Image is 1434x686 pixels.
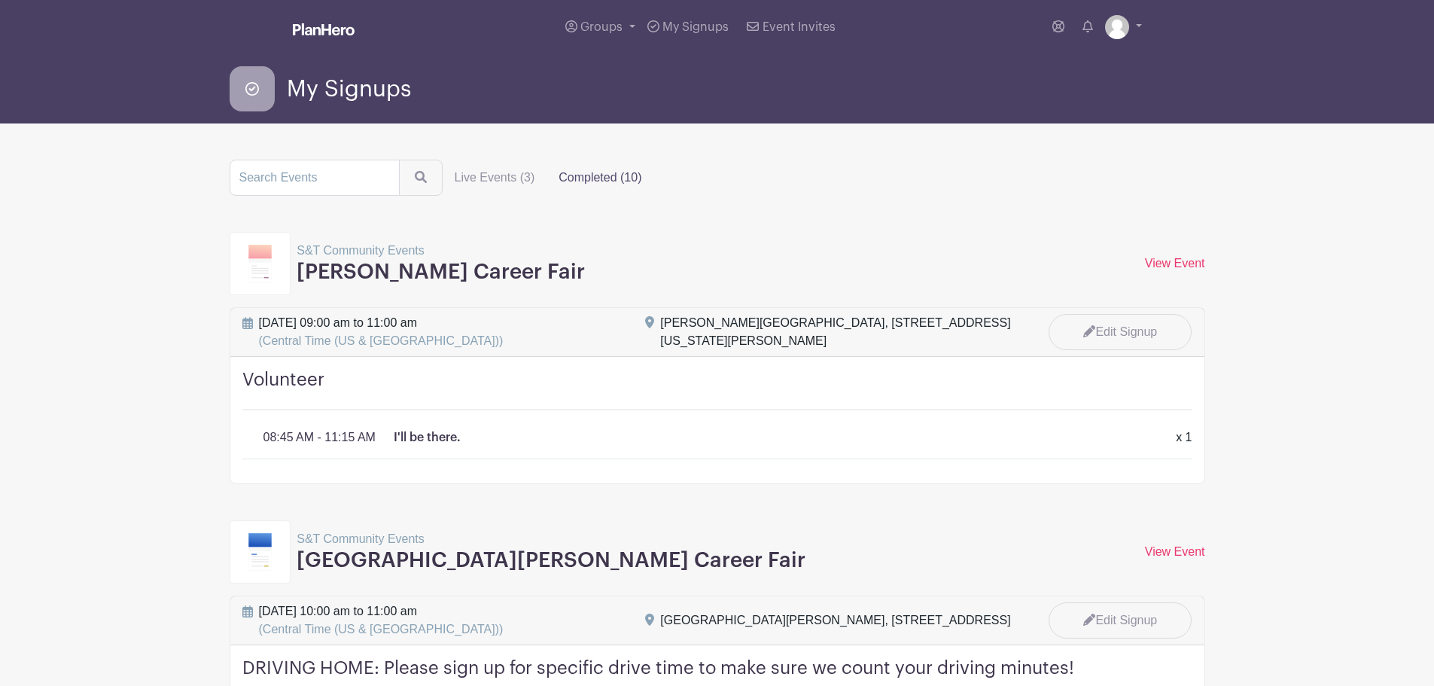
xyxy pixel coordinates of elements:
[443,163,547,193] label: Live Events (3)
[297,548,805,574] h3: [GEOGRAPHIC_DATA][PERSON_NAME] Career Fair
[242,369,1192,410] h4: Volunteer
[297,530,805,548] p: S&T Community Events
[297,242,585,260] p: S&T Community Events
[580,21,623,33] span: Groups
[263,428,376,447] p: 08:45 AM - 11:15 AM
[1167,428,1201,447] div: x 1
[1049,314,1192,350] a: Edit Signup
[259,602,504,639] span: [DATE] 10:00 am to 11:00 am
[259,334,504,347] span: (Central Time (US & [GEOGRAPHIC_DATA]))
[394,428,461,447] p: I'll be there.
[660,314,1018,350] div: [PERSON_NAME][GEOGRAPHIC_DATA], [STREET_ADDRESS][US_STATE][PERSON_NAME]
[287,77,411,102] span: My Signups
[259,314,504,350] span: [DATE] 09:00 am to 11:00 am
[1145,545,1205,558] a: View Event
[293,23,355,35] img: logo_white-6c42ec7e38ccf1d336a20a19083b03d10ae64f83f12c07503d8b9e83406b4c7d.svg
[660,611,1010,630] div: [GEOGRAPHIC_DATA][PERSON_NAME], [STREET_ADDRESS]
[763,21,836,33] span: Event Invites
[547,163,653,193] label: Completed (10)
[1145,257,1205,270] a: View Event
[443,163,654,193] div: filters
[1105,15,1129,39] img: default-ce2991bfa6775e67f084385cd625a349d9dcbb7a52a09fb2fda1e96e2d18dcdb.png
[1049,602,1192,639] a: Edit Signup
[248,245,272,282] img: template10-24083a478ec252dc100daca82dff146db39c2192486195c61093c84ba758e62c.svg
[230,160,400,196] input: Search Events
[248,533,272,571] img: template9-63edcacfaf2fb6570c2d519c84fe92c0a60f82f14013cd3b098e25ecaaffc40c.svg
[662,21,729,33] span: My Signups
[259,623,504,636] span: (Central Time (US & [GEOGRAPHIC_DATA]))
[297,260,585,285] h3: [PERSON_NAME] Career Fair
